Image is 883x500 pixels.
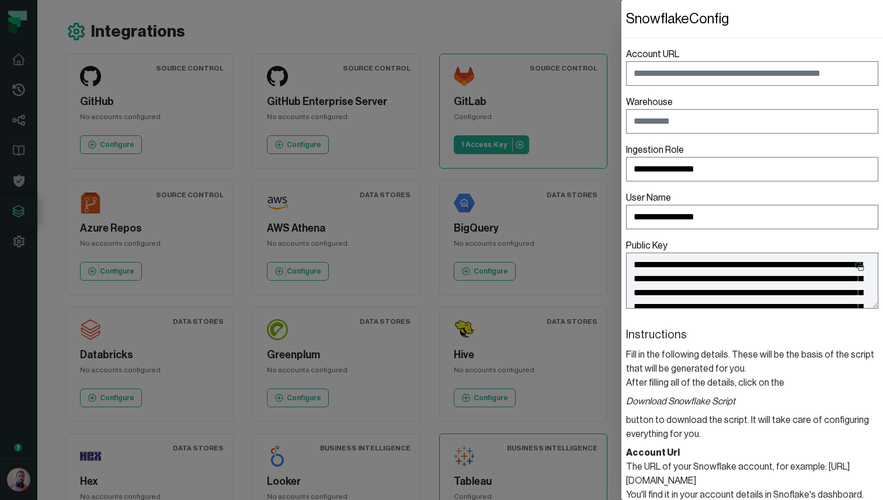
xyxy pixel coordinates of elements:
input: User Name [626,205,878,229]
label: Warehouse [626,95,878,134]
header: Instructions [626,327,878,343]
label: User Name [626,191,878,229]
i: Download Snowflake Script [626,394,878,408]
input: Ingestion Role [626,157,878,181]
input: Warehouse [626,109,878,134]
input: Account URL [626,61,878,86]
button: Public Key [850,257,869,276]
textarea: Public Key [626,253,878,309]
label: Public Key [626,239,878,313]
label: Ingestion Role [626,143,878,181]
label: Account URL [626,47,878,86]
header: Account Url [626,446,878,460]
